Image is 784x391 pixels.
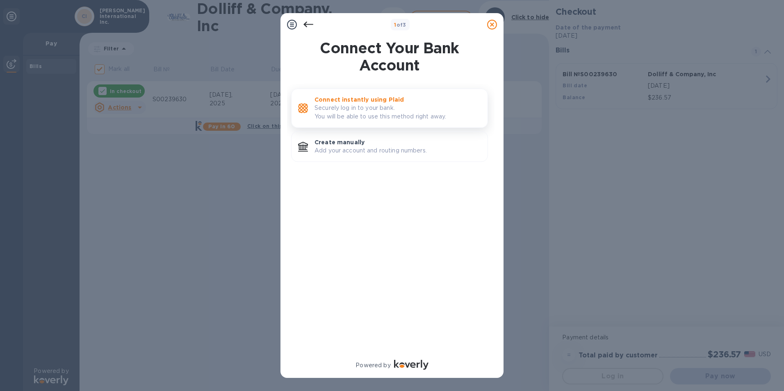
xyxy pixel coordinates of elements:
[394,360,428,370] img: Logo
[315,95,481,104] p: Connect instantly using Plaid
[288,39,491,74] h1: Connect Your Bank Account
[315,138,481,146] p: Create manually
[394,22,396,28] span: 1
[356,361,390,370] p: Powered by
[315,104,481,121] p: Securely log in to your bank. You will be able to use this method right away.
[315,146,481,155] p: Add your account and routing numbers.
[394,22,406,28] b: of 3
